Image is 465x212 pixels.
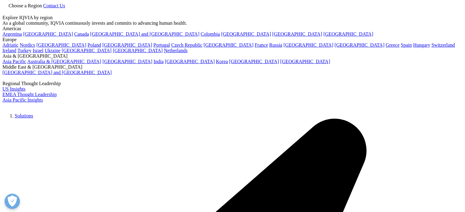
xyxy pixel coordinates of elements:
[102,59,152,64] a: [GEOGRAPHIC_DATA]
[27,59,101,64] a: Australia & [GEOGRAPHIC_DATA]
[17,48,31,53] a: Turkey
[2,31,22,37] a: Argentina
[255,42,268,48] a: France
[153,59,164,64] a: India
[2,53,463,59] div: Asia & [GEOGRAPHIC_DATA]
[283,42,333,48] a: [GEOGRAPHIC_DATA]
[5,194,20,209] button: Open Preferences
[33,48,44,53] a: Israel
[2,81,463,86] div: Regional Thought Leadership
[20,42,35,48] a: Nordics
[201,31,220,37] a: Colombia
[2,48,16,53] a: Ireland
[413,42,430,48] a: Hungary
[45,48,61,53] a: Ukraine
[2,86,25,92] a: US Insights
[164,48,187,53] a: Netherlands
[43,3,65,8] a: Contact Us
[90,31,199,37] a: [GEOGRAPHIC_DATA] and [GEOGRAPHIC_DATA]
[113,48,163,53] a: [GEOGRAPHIC_DATA]
[204,42,253,48] a: [GEOGRAPHIC_DATA]
[229,59,279,64] a: [GEOGRAPHIC_DATA]
[153,42,170,48] a: Portugal
[9,3,42,8] span: Choose a Region
[323,31,373,37] a: [GEOGRAPHIC_DATA]
[2,20,463,26] div: As a global community, IQVIA continuously invests and commits to advancing human health.
[280,59,330,64] a: [GEOGRAPHIC_DATA]
[2,37,463,42] div: Europe
[269,42,282,48] a: Russia
[2,15,463,20] div: Explore IQVIA by region
[221,31,271,37] a: [GEOGRAPHIC_DATA]
[216,59,228,64] a: Korea
[334,42,384,48] a: [GEOGRAPHIC_DATA]
[2,70,112,75] a: [GEOGRAPHIC_DATA] and [GEOGRAPHIC_DATA]
[386,42,399,48] a: Greece
[2,26,463,31] div: Americas
[2,97,43,102] a: Asia Pacific Insights
[15,113,33,118] a: Solutions
[62,48,112,53] a: [GEOGRAPHIC_DATA]
[2,42,18,48] a: Adriatic
[272,31,322,37] a: [GEOGRAPHIC_DATA]
[23,31,73,37] a: [GEOGRAPHIC_DATA]
[87,42,101,48] a: Poland
[401,42,412,48] a: Spain
[74,31,89,37] a: Canada
[171,42,202,48] a: Czech Republic
[431,42,455,48] a: Switzerland
[102,42,152,48] a: [GEOGRAPHIC_DATA]
[165,59,215,64] a: [GEOGRAPHIC_DATA]
[36,42,86,48] a: [GEOGRAPHIC_DATA]
[2,59,26,64] a: Asia Pacific
[2,92,57,97] a: EMEA Thought Leadership
[2,64,463,70] div: Middle East & [GEOGRAPHIC_DATA]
